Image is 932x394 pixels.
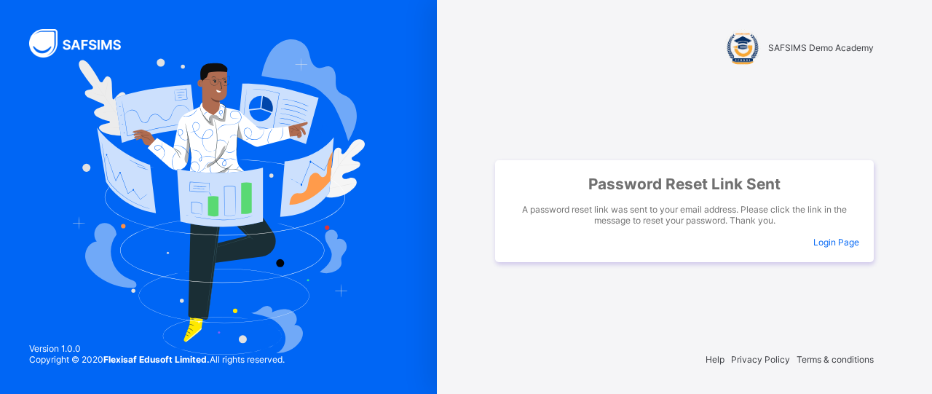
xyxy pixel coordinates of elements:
img: Hero Image [72,39,365,355]
span: SAFSIMS Demo Academy [768,42,874,53]
img: SAFSIMS Demo Academy [724,29,761,66]
span: Copyright © 2020 All rights reserved. [29,354,285,365]
span: Version 1.0.0 [29,343,285,354]
span: Terms & conditions [797,354,874,365]
span: Password Reset Link Sent [510,175,859,193]
span: Privacy Policy [731,354,790,365]
span: Help [706,354,724,365]
img: SAFSIMS Logo [29,29,138,58]
a: Login Page [813,237,859,248]
span: A password reset link was sent to your email address. Please click the link in the message to res... [510,204,859,226]
strong: Flexisaf Edusoft Limited. [103,354,210,365]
